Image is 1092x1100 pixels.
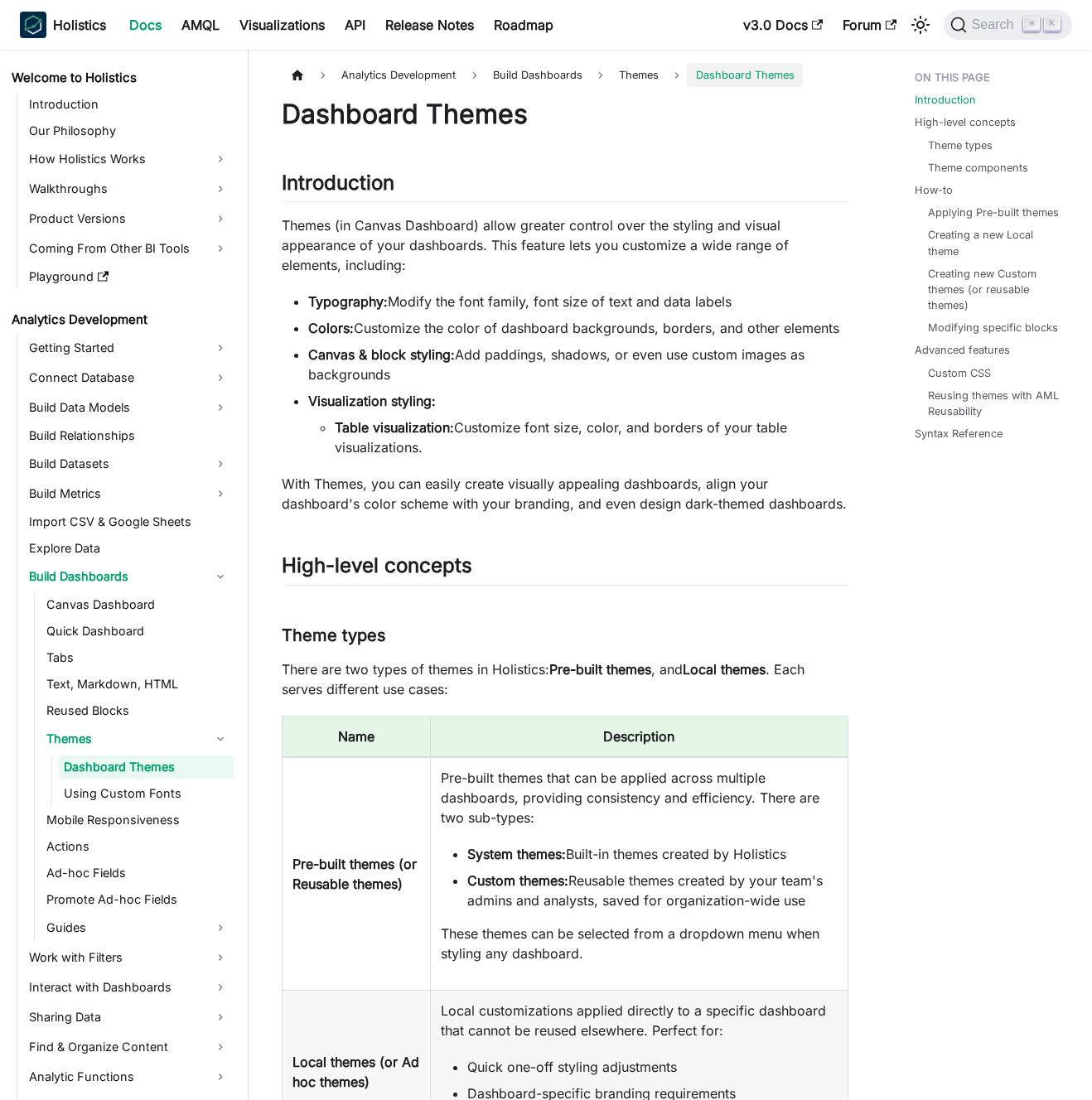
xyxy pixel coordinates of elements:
[467,1057,837,1077] li: Quick one-off styling adjustments
[915,182,953,198] a: How-to
[467,871,837,910] li: Reusable themes created by your team's admins and analysts, saved for organization-wide use
[441,1001,837,1040] p: Local customizations applied directly to a specific dashboard that cannot be reused elsewhere. Pe...
[308,318,848,338] li: Customize the color of dashboard backgrounds, borders, and other elements
[282,625,848,646] h3: Theme types
[119,12,172,38] a: Docs
[230,12,335,38] a: Visualizations
[41,593,234,616] a: Canvas Dashboard
[611,63,667,87] span: Themes
[59,782,234,805] a: Using Custom Fonts
[928,388,1060,419] a: Reusing themes with AML Reusability
[24,424,234,447] a: Build Relationships
[282,63,848,87] nav: Breadcrumbs
[375,12,484,38] a: Release Notes
[24,1064,234,1090] a: Analytic Functions
[915,426,1003,441] a: Syntax Reference
[24,1004,234,1030] a: Sharing Data
[282,474,848,514] p: With Themes, you can easily create visually appealing dashboards, align your dashboard's color sc...
[24,335,234,361] a: Getting Started
[20,12,106,38] a: HolisticsHolistics
[928,205,1059,220] a: Applying Pre-built themes
[20,12,46,38] img: Holistics
[338,728,374,745] b: Name
[24,146,234,172] a: How Holistics Works
[484,12,563,38] a: Roadmap
[308,292,848,311] li: Modify the font family, font size of text and data labels
[41,726,234,752] a: Themes
[467,844,837,864] li: Built-in themes created by Holistics
[1023,17,1040,31] kbd: ⌘
[41,888,234,911] a: Promote Ad-hoc Fields
[967,17,1024,32] span: Search
[308,320,354,336] strong: Colors:
[282,171,848,202] h2: Introduction
[282,659,848,699] p: There are two types of themes in Holistics: , and . Each serves different use cases:
[292,1054,419,1090] b: Local themes (or Ad hoc themes)
[282,98,848,131] h1: Dashboard Themes
[928,365,991,381] a: Custom CSS
[41,808,234,832] a: Mobile Responsiveness
[282,553,848,585] h2: High-level concepts
[53,15,106,35] b: Holistics
[1044,17,1061,31] kbd: K
[41,861,234,885] a: Ad-hoc Fields
[24,944,234,971] a: Work with Filters
[41,699,234,722] a: Reused Blocks
[41,673,234,696] a: Text, Markdown, HTML
[441,924,837,963] p: These themes can be selected from a dropdown menu when styling any dashboard.
[683,661,766,678] strong: Local themes
[24,119,234,142] a: Our Philosophy
[41,914,234,941] a: Guides
[928,137,993,153] a: Theme types
[907,12,934,38] button: Switch between dark and light mode (currently light mode)
[928,266,1060,314] a: Creating new Custom themes (or reusable themes)
[928,320,1058,335] a: Modifying specific blocks
[485,63,591,87] span: Build Dashboards
[335,417,848,457] li: Customize font size, color, and borders of your table visualizations.
[24,364,234,391] a: Connect Database
[467,872,568,889] b: Custom themes:
[24,176,234,202] a: Walkthroughs
[335,12,375,38] a: API
[41,835,234,858] a: Actions
[467,846,566,862] b: System themes:
[603,728,674,745] b: Description
[24,235,234,262] a: Coming From Other BI Tools
[308,293,388,310] strong: Typography:
[915,342,1010,358] a: Advanced features
[7,66,234,89] a: Welcome to Holistics
[24,974,234,1001] a: Interact with Dashboards
[24,537,234,560] a: Explore Data
[308,346,455,363] strong: Canvas & block styling:
[59,755,234,779] a: Dashboard Themes
[7,308,234,331] a: Analytics Development
[41,646,234,669] a: Tabs
[24,394,234,421] a: Build Data Models
[41,620,234,643] a: Quick Dashboard
[687,63,802,87] span: Dashboard Themes
[24,265,234,288] a: Playground
[441,768,837,827] p: Pre-built themes that can be applied across multiple dashboards, providing consistency and effici...
[24,93,234,116] a: Introduction
[928,227,1060,258] a: Creating a new Local theme
[282,63,313,87] a: Home page
[282,215,848,275] p: Themes (in Canvas Dashboard) allow greater control over the styling and visual appearance of your...
[549,661,651,678] strong: Pre-built themes
[24,451,234,477] a: Build Datasets
[915,92,976,108] a: Introduction
[944,10,1072,40] button: Search (Command+K)
[833,12,906,38] a: Forum
[24,1034,234,1060] a: Find & Organize Content
[308,393,436,409] strong: Visualization styling:
[928,160,1028,176] a: Theme components
[333,63,464,87] span: Analytics Development
[24,510,234,533] a: Import CSV & Google Sheets
[308,345,848,384] li: Add paddings, shadows, or even use custom images as backgrounds
[292,856,417,892] b: Pre-built themes (or Reusable themes)
[24,205,234,232] a: Product Versions
[172,12,230,38] a: AMQL
[733,12,833,38] a: v3.0 Docs
[335,419,454,436] strong: Table visualization:
[24,480,234,507] a: Build Metrics
[915,114,1016,130] a: High-level concepts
